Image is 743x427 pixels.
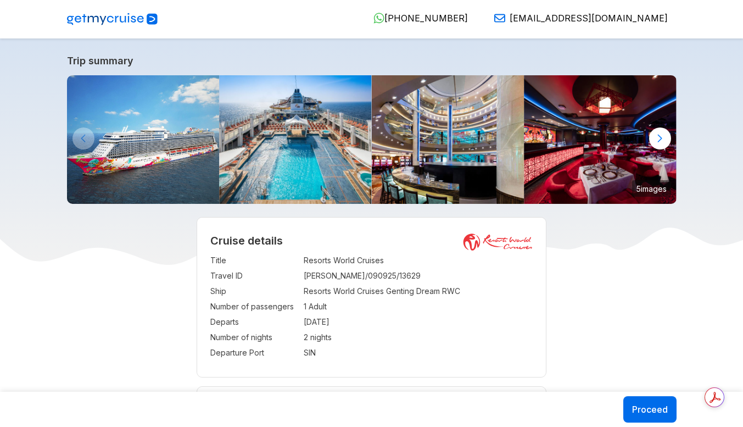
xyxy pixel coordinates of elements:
[298,284,304,299] td: :
[623,396,677,423] button: Proceed
[373,13,384,24] img: WhatsApp
[298,330,304,345] td: :
[210,330,298,345] td: Number of nights
[210,234,533,247] h2: Cruise details
[298,299,304,314] td: :
[304,284,533,299] td: Resorts World Cruises Genting Dream RWC
[384,13,468,24] span: [PHONE_NUMBER]
[494,13,505,24] img: Email
[67,55,677,66] a: Trip summary
[210,345,298,361] td: Departure Port
[524,75,677,204] img: 16.jpg
[304,314,533,330] td: [DATE]
[210,253,298,268] td: Title
[304,253,533,268] td: Resorts World Cruises
[298,345,304,361] td: :
[632,180,671,197] small: 5 images
[210,299,298,314] td: Number of passengers
[219,75,372,204] img: Main-Pool-800x533.jpg
[304,268,533,284] td: [PERSON_NAME]/090925/13629
[372,75,524,204] img: 4.jpg
[67,75,220,204] img: GentingDreambyResortsWorldCruises-KlookIndia.jpg
[210,314,298,330] td: Departs
[304,299,533,314] td: 1 Adult
[304,330,533,345] td: 2 nights
[365,13,468,24] a: [PHONE_NUMBER]
[298,268,304,284] td: :
[304,345,533,361] td: SIN
[210,284,298,299] td: Ship
[298,253,304,268] td: :
[298,314,304,330] td: :
[485,13,668,24] a: [EMAIL_ADDRESS][DOMAIN_NAME]
[210,268,298,284] td: Travel ID
[510,13,668,24] span: [EMAIL_ADDRESS][DOMAIN_NAME]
